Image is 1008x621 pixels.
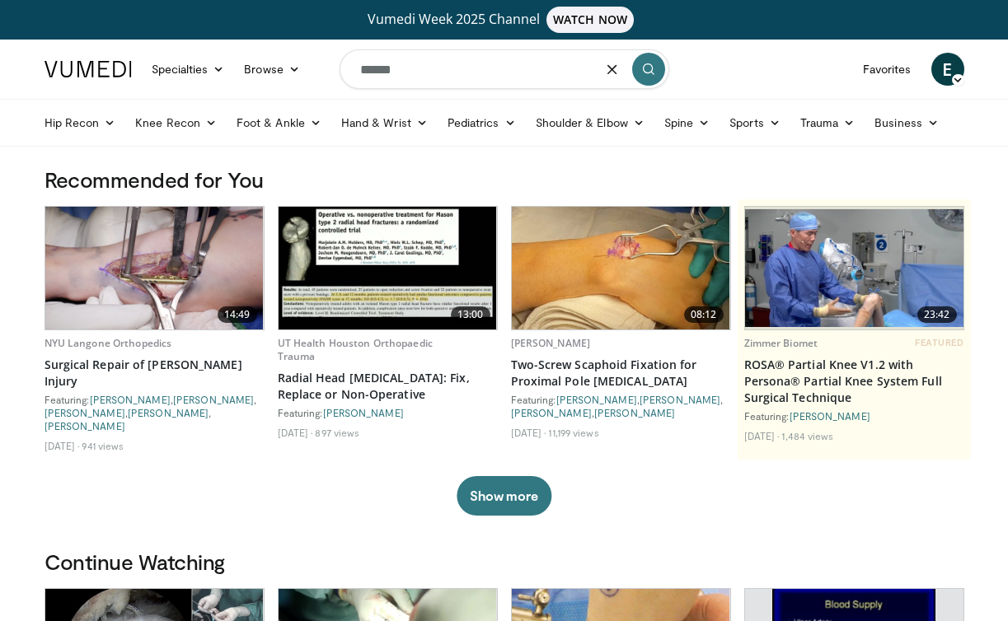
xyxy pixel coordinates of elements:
a: Two-Screw Scaphoid Fixation for Proximal Pole [MEDICAL_DATA] [511,357,731,390]
a: Sports [720,106,790,139]
a: [PERSON_NAME] [556,394,637,405]
a: 23:42 [745,207,963,329]
a: E [931,53,964,86]
li: 941 views [82,439,124,452]
a: 14:49 [45,207,264,329]
a: Knee Recon [125,106,227,139]
a: Spine [654,106,720,139]
a: Foot & Ankle [227,106,331,139]
a: Zimmer Biomet [744,336,818,350]
h3: Recommended for You [45,166,964,193]
a: [PERSON_NAME] [128,407,209,418]
a: [PERSON_NAME] [323,407,404,418]
a: Specialties [142,53,235,86]
span: WATCH NOW [546,7,634,33]
li: 897 views [315,426,359,439]
span: 13:00 [451,306,490,323]
a: Pediatrics [438,106,526,139]
div: Featuring: , , , [511,393,731,419]
a: Hand & Wrist [331,106,438,139]
a: Browse [234,53,310,86]
a: ROSA® Partial Knee V1.2 with Persona® Partial Knee System Full Surgical Technique [744,357,964,406]
span: 23:42 [917,306,957,323]
button: Show more [457,476,551,516]
img: 99b1778f-d2b2-419a-8659-7269f4b428ba.620x360_q85_upscale.jpg [745,209,963,327]
a: Trauma [790,106,865,139]
span: 14:49 [218,306,257,323]
a: Hip Recon [35,106,126,139]
li: [DATE] [744,429,780,442]
li: [DATE] [278,426,313,439]
input: Search topics, interventions [340,49,669,89]
div: Featuring: , , , , [45,393,265,432]
a: [PERSON_NAME] [90,394,171,405]
a: UT Health Houston Orthopaedic Trauma [278,336,433,363]
a: [PERSON_NAME] [511,407,592,418]
img: b5ce99cf-eebb-4f7e-9227-2879f6be2e5a.jpg.620x360_q85_upscale.jpg [45,207,264,329]
a: [PERSON_NAME] [594,407,675,418]
span: 08:12 [684,306,724,323]
a: [PERSON_NAME] [45,407,125,418]
a: NYU Langone Orthopedics [45,336,172,350]
li: [DATE] [45,439,80,452]
a: Radial Head [MEDICAL_DATA]: Fix, Replace or Non-Operative [278,370,498,403]
img: a54cc784-518b-4461-955e-83908bbfa341.620x360_q85_upscale.jpg [279,207,497,329]
img: VuMedi Logo [45,61,132,77]
a: 13:00 [279,207,497,329]
img: eb29c33d-bf21-42d0-9ba2-6d928d73dfbd.620x360_q85_upscale.jpg [512,207,730,329]
a: Surgical Repair of [PERSON_NAME] Injury [45,357,265,390]
span: FEATURED [915,337,963,348]
a: [PERSON_NAME] [173,394,254,405]
li: 1,484 views [781,429,833,442]
div: Featuring: [744,409,964,423]
a: [PERSON_NAME] [45,420,125,432]
a: Shoulder & Elbow [526,106,654,139]
a: Favorites [853,53,921,86]
h3: Continue Watching [45,549,964,575]
li: 11,199 views [548,426,598,439]
a: [PERSON_NAME] [511,336,591,350]
a: Vumedi Week 2025 ChannelWATCH NOW [47,7,962,33]
li: [DATE] [511,426,546,439]
a: [PERSON_NAME] [790,410,870,422]
a: [PERSON_NAME] [640,394,720,405]
a: Business [865,106,949,139]
a: 08:12 [512,207,730,329]
div: Featuring: [278,406,498,419]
